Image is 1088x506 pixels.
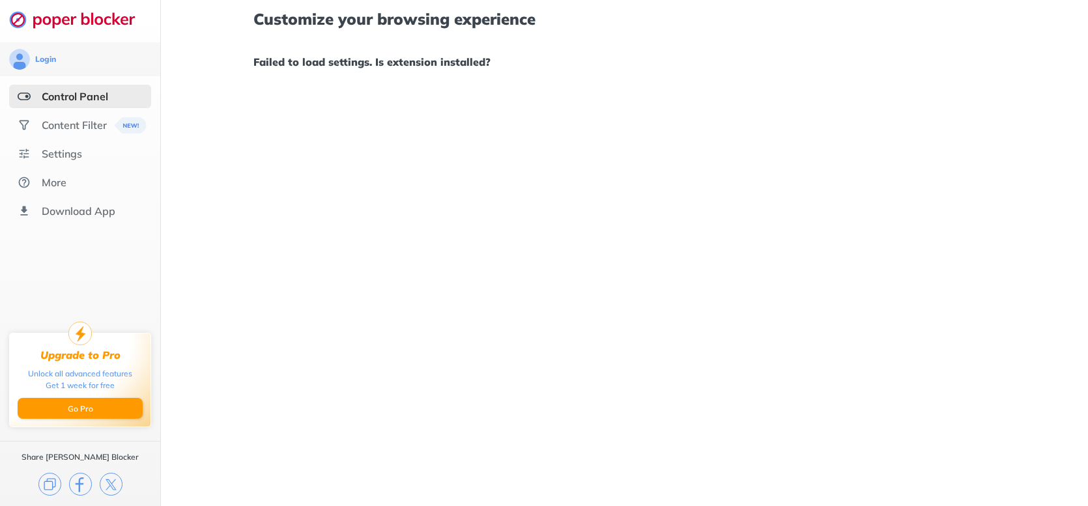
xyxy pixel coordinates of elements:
img: upgrade-to-pro.svg [68,322,92,345]
img: settings.svg [18,147,31,160]
div: Share [PERSON_NAME] Blocker [21,452,139,462]
img: copy.svg [38,473,61,496]
div: Content Filter [42,119,107,132]
img: x.svg [100,473,122,496]
div: Upgrade to Pro [40,349,121,361]
div: Unlock all advanced features [28,368,132,380]
img: avatar.svg [9,49,30,70]
img: facebook.svg [69,473,92,496]
div: Control Panel [42,90,108,103]
div: Download App [42,204,115,218]
div: Get 1 week for free [46,380,115,391]
img: features-selected.svg [18,90,31,103]
div: Settings [42,147,82,160]
img: about.svg [18,176,31,189]
h1: Failed to load settings. Is extension installed? [253,53,995,70]
h1: Customize your browsing experience [253,10,995,27]
img: menuBanner.svg [115,117,147,134]
img: download-app.svg [18,204,31,218]
button: Go Pro [18,398,143,419]
img: logo-webpage.svg [9,10,149,29]
div: More [42,176,66,189]
img: social.svg [18,119,31,132]
div: Login [35,54,56,64]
